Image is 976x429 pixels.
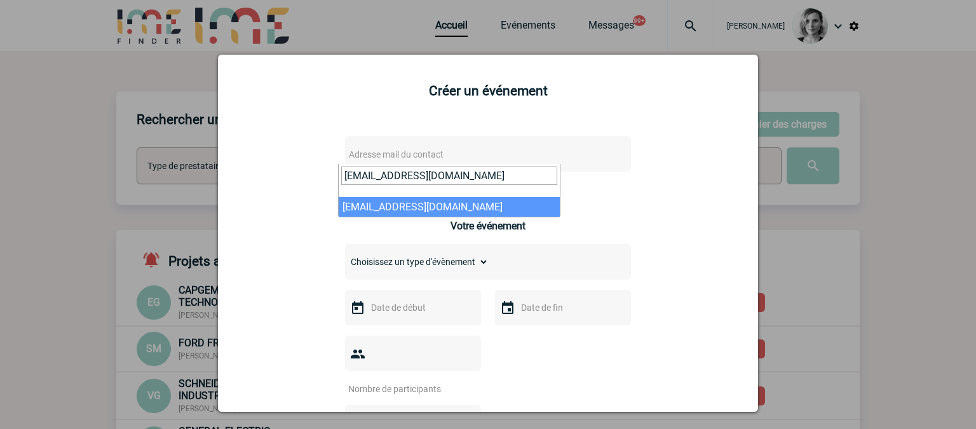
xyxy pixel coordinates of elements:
[451,220,525,232] h3: Votre événement
[234,83,742,99] h2: Créer un événement
[339,197,560,217] li: [EMAIL_ADDRESS][DOMAIN_NAME]
[518,299,606,316] input: Date de fin
[349,149,444,160] span: Adresse mail du contact
[368,299,456,316] input: Date de début
[345,381,464,397] input: Nombre de participants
